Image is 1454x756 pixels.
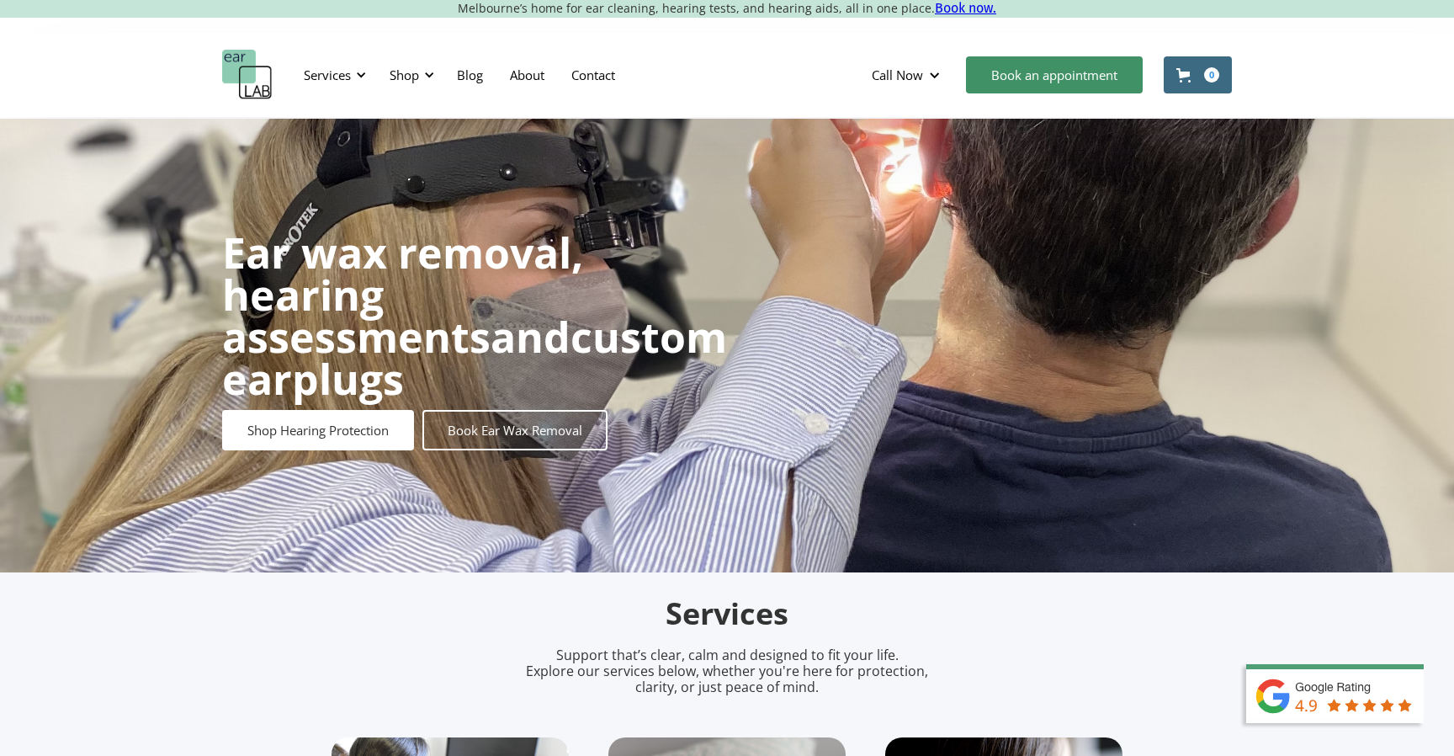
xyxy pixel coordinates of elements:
p: Support that’s clear, calm and designed to fit your life. Explore our services below, whether you... [504,647,950,696]
div: Services [294,50,371,100]
strong: custom earplugs [222,308,727,407]
a: About [496,51,558,99]
div: Shop [379,50,439,100]
a: Shop Hearing Protection [222,410,414,450]
strong: Ear wax removal, hearing assessments [222,224,583,365]
a: home [222,50,273,100]
h1: and [222,232,727,400]
div: 0 [1204,67,1219,83]
a: Contact [558,51,629,99]
a: Open cart [1164,56,1232,93]
div: Call Now [858,50,958,100]
h2: Services [332,594,1122,634]
div: Shop [390,67,419,83]
a: Blog [443,51,496,99]
a: Book Ear Wax Removal [422,410,608,450]
a: Book an appointment [966,56,1143,93]
div: Call Now [872,67,923,83]
div: Services [304,67,351,83]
